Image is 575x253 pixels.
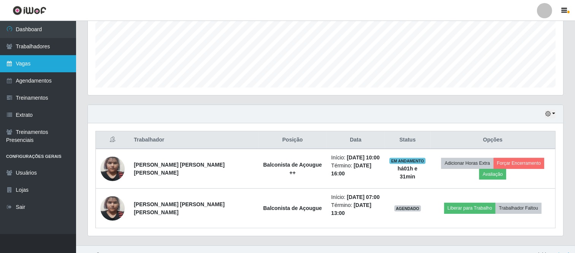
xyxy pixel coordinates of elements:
[100,192,125,224] img: 1701273073882.jpeg
[331,193,380,201] li: Início:
[134,162,225,176] strong: [PERSON_NAME] [PERSON_NAME] [PERSON_NAME]
[13,6,46,15] img: CoreUI Logo
[100,153,125,185] img: 1701273073882.jpeg
[129,131,259,149] th: Trabalhador
[347,154,380,161] time: [DATE] 10:00
[398,165,418,180] strong: há 01 h e 31 min
[496,203,542,213] button: Trabalhador Faltou
[259,131,327,149] th: Posição
[479,169,506,180] button: Avaliação
[385,131,430,149] th: Status
[389,158,426,164] span: EM ANDAMENTO
[331,201,380,217] li: Término:
[347,194,380,200] time: [DATE] 07:00
[327,131,385,149] th: Data
[494,158,545,169] button: Forçar Encerramento
[430,131,556,149] th: Opções
[263,205,322,211] strong: Balconista de Açougue
[263,162,322,176] strong: Balconista de Açougue ++
[444,203,496,213] button: Liberar para Trabalho
[134,201,225,215] strong: [PERSON_NAME] [PERSON_NAME] [PERSON_NAME]
[331,162,380,178] li: Término:
[394,205,421,212] span: AGENDADO
[441,158,493,169] button: Adicionar Horas Extra
[331,154,380,162] li: Início:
